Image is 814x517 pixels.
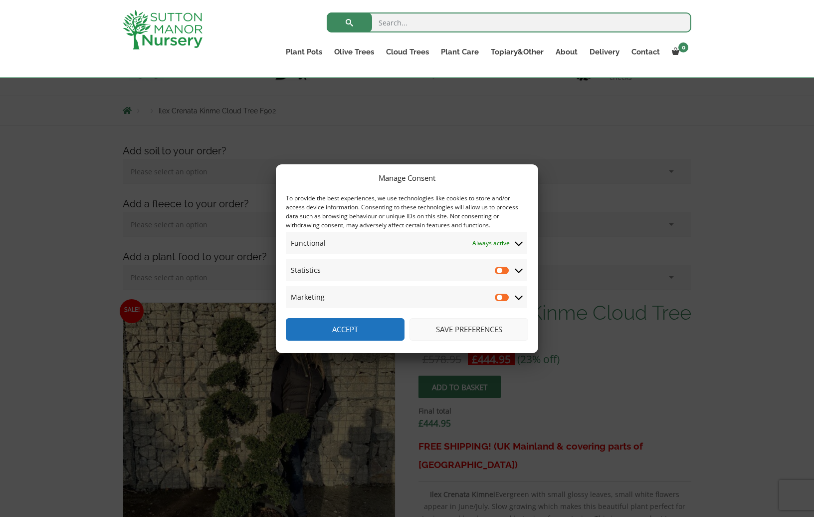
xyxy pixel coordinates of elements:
a: Plant Care [435,45,485,59]
span: Marketing [291,291,325,303]
a: Cloud Trees [380,45,435,59]
img: logo [123,10,203,49]
summary: Statistics [286,259,527,281]
span: Always active [472,237,510,249]
summary: Marketing [286,286,527,308]
div: Manage Consent [379,172,435,184]
a: Contact [625,45,666,59]
input: Search... [327,12,691,32]
button: Accept [286,318,405,341]
a: Topiary&Other [485,45,550,59]
span: Statistics [291,264,321,276]
div: To provide the best experiences, we use technologies like cookies to store and/or access device i... [286,194,527,230]
button: Save preferences [409,318,528,341]
a: About [550,45,584,59]
a: Delivery [584,45,625,59]
summary: Functional Always active [286,232,527,254]
span: 0 [678,42,688,52]
span: Functional [291,237,326,249]
a: Olive Trees [328,45,380,59]
a: Plant Pots [280,45,328,59]
a: 0 [666,45,691,59]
